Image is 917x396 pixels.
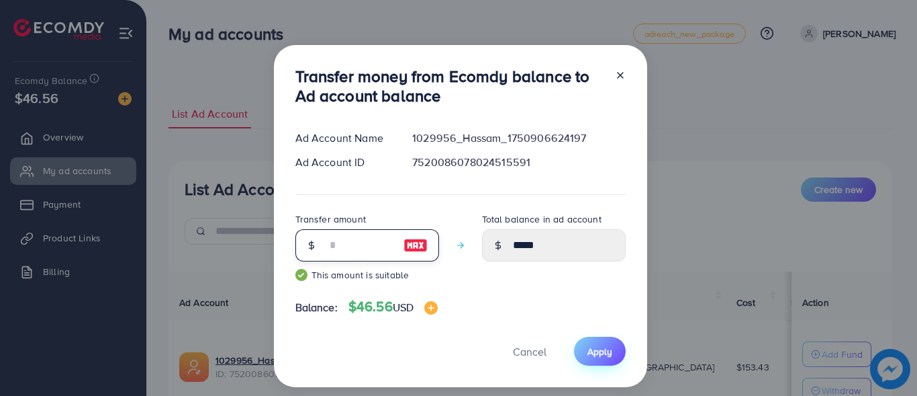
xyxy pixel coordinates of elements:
div: Ad Account ID [285,155,402,170]
h3: Transfer money from Ecomdy balance to Ad account balance [295,67,604,106]
h4: $46.56 [348,299,438,315]
span: Balance: [295,300,338,315]
div: 1029956_Hassam_1750906624197 [401,130,636,146]
div: 7520086078024515591 [401,155,636,170]
span: Apply [587,345,612,358]
div: Ad Account Name [285,130,402,146]
span: USD [393,300,414,315]
img: image [403,237,428,253]
small: This amount is suitable [295,268,439,282]
span: Cancel [513,344,546,359]
button: Apply [574,337,626,366]
label: Total balance in ad account [482,212,601,226]
label: Transfer amount [295,212,366,226]
img: image [424,301,438,315]
img: guide [295,269,307,281]
button: Cancel [496,337,563,366]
